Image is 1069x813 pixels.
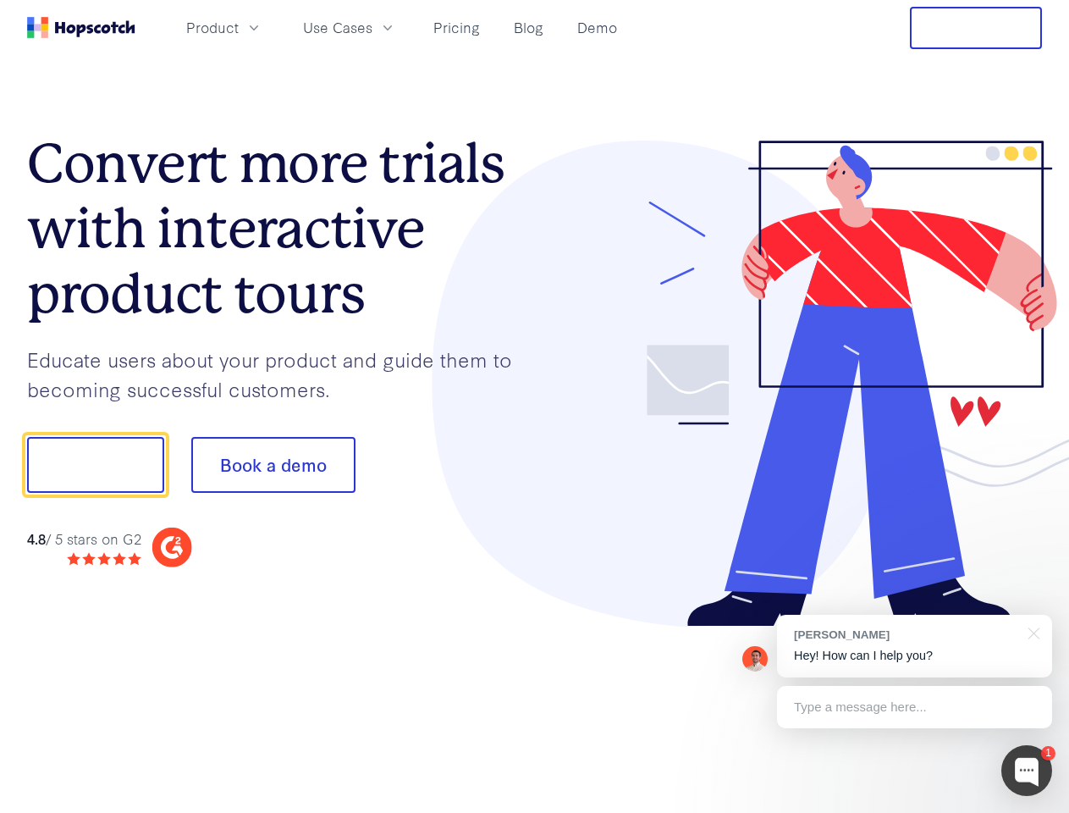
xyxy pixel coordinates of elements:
p: Hey! How can I help you? [794,647,1035,665]
h1: Convert more trials with interactive product tours [27,131,535,326]
button: Product [176,14,273,41]
strong: 4.8 [27,528,46,548]
div: 1 [1041,746,1055,760]
span: Product [186,17,239,38]
div: Type a message here... [777,686,1052,728]
img: Mark Spera [742,646,768,672]
span: Use Cases [303,17,372,38]
button: Use Cases [293,14,406,41]
a: Demo [570,14,624,41]
button: Book a demo [191,437,355,493]
button: Free Trial [910,7,1042,49]
a: Blog [507,14,550,41]
button: Show me! [27,437,164,493]
div: / 5 stars on G2 [27,528,141,550]
p: Educate users about your product and guide them to becoming successful customers. [27,345,535,403]
div: [PERSON_NAME] [794,627,1018,643]
a: Home [27,17,135,38]
a: Pricing [427,14,487,41]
